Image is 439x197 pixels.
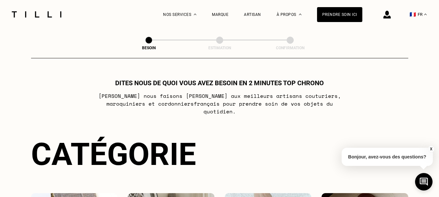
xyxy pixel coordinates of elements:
[342,148,433,166] p: Bonjour, avez-vous des questions?
[115,79,324,87] h1: Dites nous de quoi vous avez besoin en 2 minutes top chrono
[317,7,362,22] a: Prendre soin ici
[383,11,391,18] img: icône connexion
[212,12,228,17] a: Marque
[116,46,181,50] div: Besoin
[428,145,434,153] button: X
[187,46,252,50] div: Estimation
[91,92,348,115] p: [PERSON_NAME] nous faisons [PERSON_NAME] aux meilleurs artisans couturiers , maroquiniers et cord...
[424,14,427,15] img: menu déroulant
[299,14,302,15] img: Menu déroulant à propos
[9,11,64,17] img: Logo du service de couturière Tilli
[258,46,323,50] div: Confirmation
[31,136,408,172] div: Catégorie
[194,14,196,15] img: Menu déroulant
[410,11,416,17] span: 🇫🇷
[244,12,261,17] a: Artisan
